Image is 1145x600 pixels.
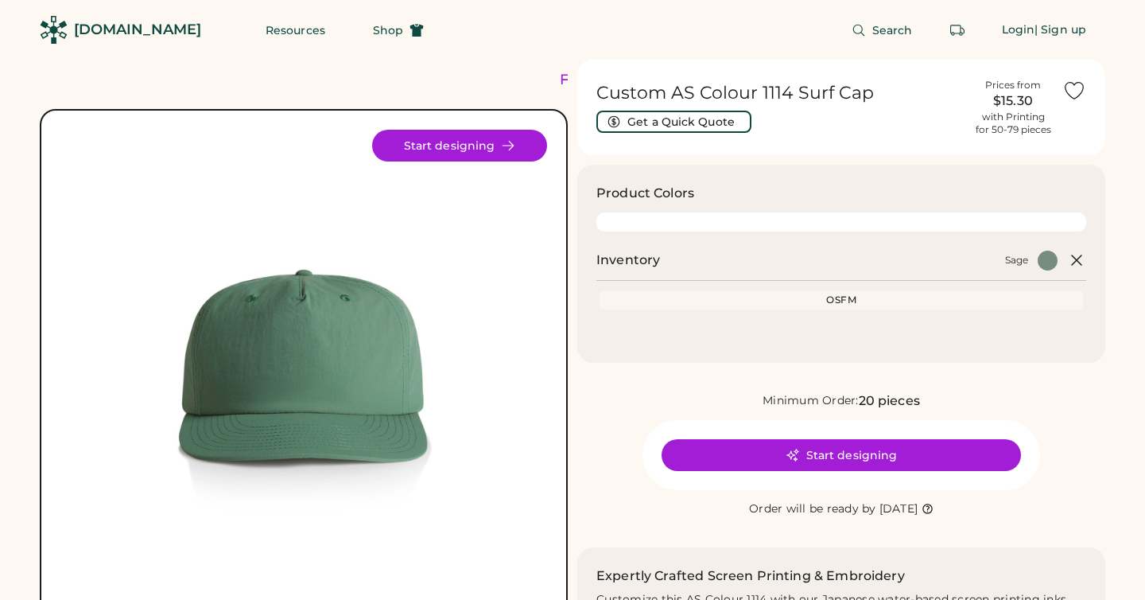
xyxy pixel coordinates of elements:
span: Search [872,25,913,36]
div: [DOMAIN_NAME] [74,20,201,40]
div: OSFM [603,294,1080,306]
div: Minimum Order: [763,393,859,409]
button: Search [833,14,932,46]
div: 20 pieces [859,392,920,411]
button: Shop [354,14,443,46]
div: Login [1002,22,1035,38]
button: Retrieve an order [941,14,973,46]
img: Rendered Logo - Screens [40,16,68,44]
button: Start designing [662,439,1021,471]
div: Order will be ready by [749,501,876,517]
button: Resources [246,14,344,46]
h2: Inventory [596,251,660,270]
h2: Expertly Crafted Screen Printing & Embroidery [596,567,905,586]
button: Get a Quick Quote [596,111,751,133]
h1: Custom AS Colour 1114 Surf Cap [596,82,964,104]
div: Sage [1005,254,1028,267]
div: | Sign up [1034,22,1086,38]
div: Prices from [985,79,1041,92]
iframe: Front Chat [1069,528,1138,597]
h3: Product Colors [596,184,694,203]
div: with Printing for 50-79 pieces [976,111,1051,136]
div: [DATE] [879,501,918,517]
button: Start designing [372,130,547,162]
div: $15.30 [973,92,1053,111]
div: FREE SHIPPING [560,69,697,91]
span: Shop [373,25,403,36]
